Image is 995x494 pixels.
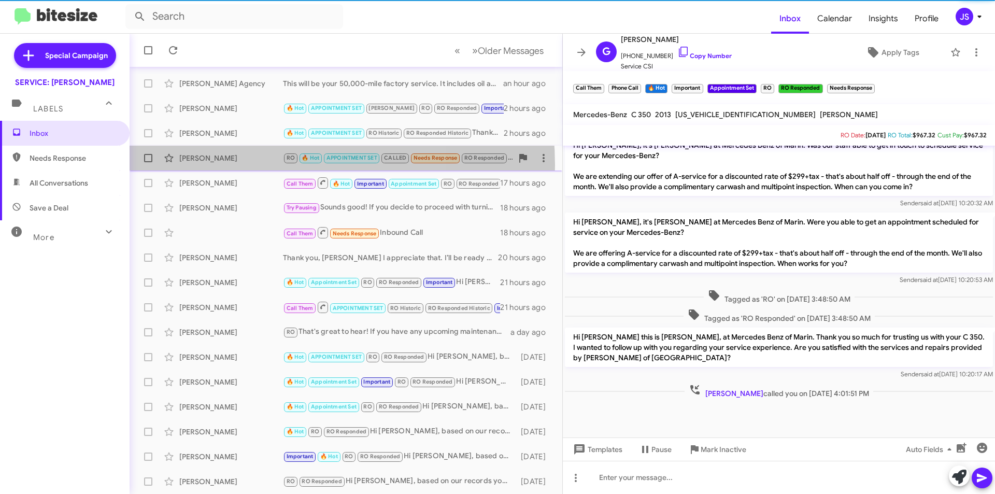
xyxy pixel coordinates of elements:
[363,378,390,385] span: Important
[651,440,672,459] span: Pause
[865,131,886,139] span: [DATE]
[645,84,667,93] small: 🔥 Hot
[283,78,503,89] div: This will be your 50,000-mile factory service. It includes oil and filter change, spark plugs, ai...
[311,378,357,385] span: Appointment Set
[701,440,746,459] span: Mark Inactive
[573,84,604,93] small: Call Them
[368,130,399,136] span: RO Historic
[14,43,116,68] a: Special Campaign
[287,403,304,410] span: 🔥 Hot
[504,103,554,114] div: 2 hours ago
[516,476,554,487] div: [DATE]
[906,440,956,459] span: Auto Fields
[571,440,622,459] span: Templates
[655,110,671,119] span: 2013
[675,110,816,119] span: [US_VEHICLE_IDENTIFICATION_NUMBER]
[302,478,342,485] span: RO Responded
[287,230,314,237] span: Call Them
[841,131,865,139] span: RO Date:
[860,4,906,34] a: Insights
[179,103,283,114] div: [PERSON_NAME]
[287,105,304,111] span: 🔥 Hot
[809,4,860,34] span: Calendar
[283,176,500,189] div: Inbound Call
[472,44,478,57] span: »
[839,43,945,62] button: Apply Tags
[287,354,304,360] span: 🔥 Hot
[333,305,383,312] span: APPOINTMENT SET
[448,40,466,61] button: Previous
[900,199,993,207] span: Sender [DATE] 10:20:32 AM
[964,131,987,139] span: $967.32
[921,370,939,378] span: said at
[573,110,627,119] span: Mercedes-Benz
[283,401,516,413] div: Hi [PERSON_NAME], based on our records your 2015 C-Class is due for routine service next week. Ca...
[333,180,350,187] span: 🔥 Hot
[179,427,283,437] div: [PERSON_NAME]
[565,328,993,367] p: Hi [PERSON_NAME] this is [PERSON_NAME], at Mercedes Benz of Marin. Thank you so much for trusting...
[704,289,855,304] span: Tagged as 'RO' on [DATE] 3:48:50 AM
[484,105,511,111] span: Important
[283,301,500,314] div: Hi [PERSON_NAME], thank you for letting me know. I’ll make sure your record reflects that. Feel f...
[30,178,88,188] span: All Conversations
[283,351,516,363] div: Hi [PERSON_NAME], based on our records your 2021 GLA is due for routine service. Can I make an ap...
[421,105,430,111] span: RO
[684,308,875,323] span: Tagged as 'RO Responded' on [DATE] 3:48:50 AM
[672,84,703,93] small: Important
[179,451,283,462] div: [PERSON_NAME]
[360,453,400,460] span: RO Responded
[30,153,118,163] span: Needs Response
[504,128,554,138] div: 2 hours ago
[326,428,366,435] span: RO Responded
[449,40,550,61] nav: Page navigation example
[497,305,524,312] span: Important
[287,180,314,187] span: Call Them
[565,213,993,273] p: Hi [PERSON_NAME], it's [PERSON_NAME] at Mercedes Benz of Marin. Were you able to get an appointme...
[368,354,377,360] span: RO
[500,178,554,188] div: 17 hours ago
[33,233,54,242] span: More
[464,154,504,161] span: RO Responded
[602,44,610,60] span: G
[565,136,993,196] p: Hi [PERSON_NAME], it's [PERSON_NAME] at Mercedes Benz of Marin. Was our staff able to get in touc...
[437,105,477,111] span: RO Responded
[179,302,283,313] div: [PERSON_NAME]
[311,105,362,111] span: APPOINTMENT SET
[179,327,283,337] div: [PERSON_NAME]
[500,203,554,213] div: 18 hours ago
[283,376,516,388] div: Hi [PERSON_NAME], based on our records your 2014 C-Class is due for service next week. Can I make...
[563,440,631,459] button: Templates
[913,131,935,139] span: $967.32
[320,453,338,460] span: 🔥 Hot
[631,440,680,459] button: Pause
[516,402,554,412] div: [DATE]
[311,130,362,136] span: APPOINTMENT SET
[761,84,774,93] small: RO
[920,199,939,207] span: said at
[397,378,406,385] span: RO
[454,44,460,57] span: «
[179,78,283,89] div: [PERSON_NAME] Agency
[920,276,938,284] span: said at
[283,102,504,114] div: No appointment is needed for checking the pressure. We are here from 7:30 AM up until 5:30 PM.
[283,450,516,462] div: Hi [PERSON_NAME], based on our records your 2019 C300 is due for routine service. Can I make an a...
[500,228,554,238] div: 18 hours ago
[30,128,118,138] span: Inbox
[179,377,283,387] div: [PERSON_NAME]
[287,154,295,161] span: RO
[621,33,732,46] span: [PERSON_NAME]
[882,43,919,62] span: Apply Tags
[466,40,550,61] button: Next
[677,52,732,60] a: Copy Number
[302,154,319,161] span: 🔥 Hot
[516,352,554,362] div: [DATE]
[771,4,809,34] span: Inbox
[621,61,732,72] span: Service CSI
[621,46,732,61] span: [PHONE_NUMBER]
[898,440,964,459] button: Auto Fields
[179,476,283,487] div: [PERSON_NAME]
[179,252,283,263] div: [PERSON_NAME]
[287,453,314,460] span: Important
[906,4,947,34] a: Profile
